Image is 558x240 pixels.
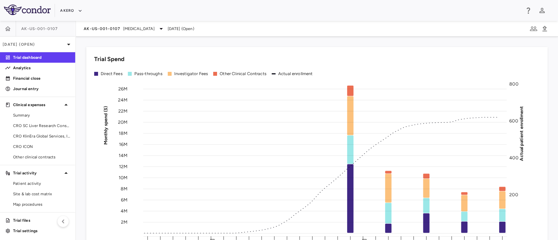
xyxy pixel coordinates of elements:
tspan: Actual patient enrollment [519,106,524,161]
h6: Trial Spend [94,55,125,64]
div: Actual enrollment [278,71,313,77]
div: Pass-throughs [134,71,162,77]
div: Direct Fees [101,71,123,77]
tspan: 400 [509,155,518,161]
tspan: 800 [509,81,518,87]
span: [MEDICAL_DATA] [123,26,155,32]
tspan: 4M [121,208,127,214]
tspan: 200 [509,192,518,198]
p: Analytics [13,65,70,71]
p: Trial dashboard [13,55,70,60]
p: Trial settings [13,228,70,234]
button: Akero [60,6,82,16]
p: Clinical expenses [13,102,62,108]
span: CRO ICON [13,144,70,150]
tspan: 6M [121,197,127,203]
p: Financial close [13,75,70,81]
img: logo-full-SnFGN8VE.png [4,5,51,15]
span: Site & lab cost matrix [13,191,70,197]
div: Investigator Fees [174,71,208,77]
p: Trial files [13,217,70,223]
tspan: 18M [119,131,127,136]
tspan: 16M [119,142,127,147]
tspan: Monthly spend ($) [103,106,109,145]
span: Other clinical contracts [13,154,70,160]
tspan: 14M [119,153,127,158]
span: AK-US-001-0107 [21,26,58,31]
tspan: 24M [118,97,127,103]
span: Map procedures [13,201,70,207]
p: Journal entry [13,86,70,92]
tspan: 22M [118,108,127,114]
span: [DATE] (Open) [168,26,194,32]
tspan: 2M [121,219,127,225]
tspan: 12M [119,164,127,169]
tspan: 20M [118,120,127,125]
p: [DATE] (Open) [3,41,65,47]
tspan: 26M [118,86,127,92]
span: CRO SC Liver Research Consortium LLC [13,123,70,129]
span: AK-US-001-0107 [84,26,121,31]
tspan: 10M [119,175,127,181]
tspan: 600 [509,118,518,124]
span: CRO KlinEra Global Services, Inc. [13,133,70,139]
span: Patient activity [13,181,70,186]
span: Summary [13,112,70,118]
tspan: 8M [121,186,127,192]
div: Other Clinical Contracts [220,71,266,77]
p: Trial activity [13,170,62,176]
